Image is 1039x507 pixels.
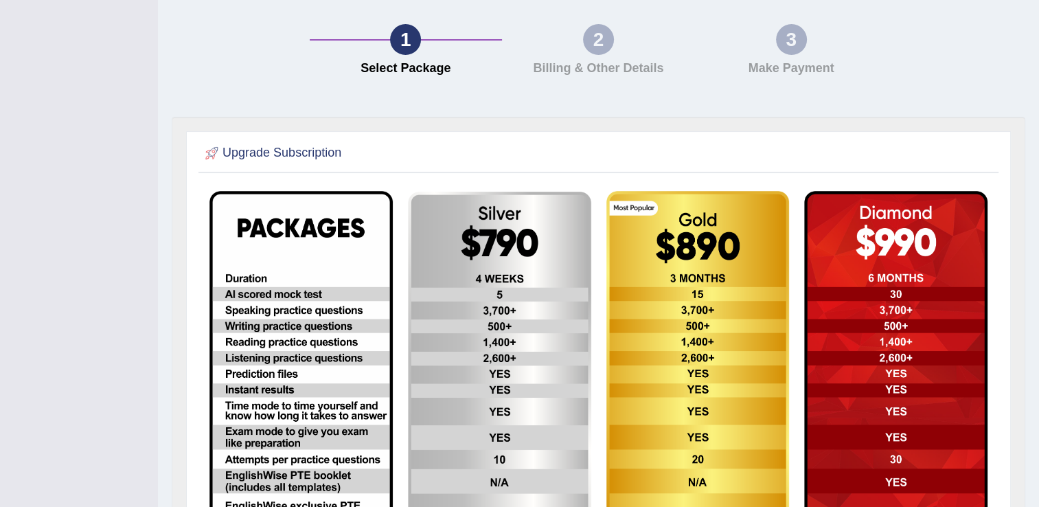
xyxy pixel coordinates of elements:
h4: Select Package [317,62,496,76]
h4: Make Payment [702,62,881,76]
div: 2 [583,24,614,55]
div: 3 [776,24,807,55]
div: 1 [390,24,421,55]
h4: Billing & Other Details [509,62,688,76]
h2: Upgrade Subscription [202,143,341,164]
